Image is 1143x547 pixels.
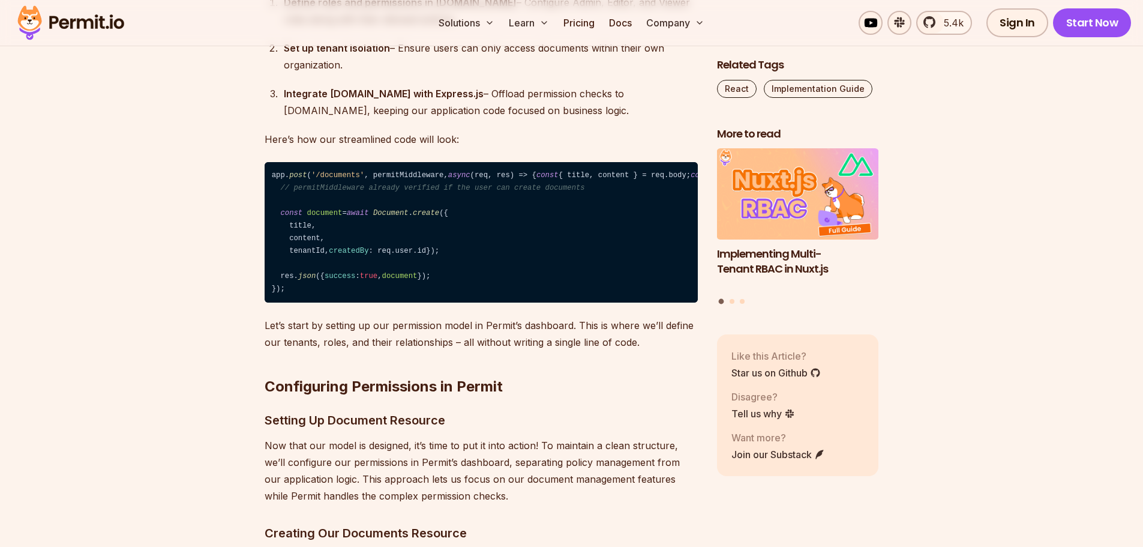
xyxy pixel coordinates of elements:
[417,247,426,255] span: id
[717,247,879,277] h3: Implementing Multi-Tenant RBAC in Nuxt.js
[382,272,418,280] span: document
[668,171,686,180] span: body
[731,447,825,462] a: Join our Substack
[413,209,439,217] span: create
[731,431,825,445] p: Want more?
[717,149,879,292] li: 1 of 3
[691,171,713,180] span: const
[559,11,599,35] a: Pricing
[916,11,972,35] a: 5.4k
[740,299,745,304] button: Go to slide 3
[434,11,499,35] button: Solutions
[284,85,698,119] div: – Offload permission checks to [DOMAIN_NAME], keeping our application code focused on business lo...
[731,406,795,421] a: Tell us why
[731,390,795,404] p: Disagree?
[280,184,584,192] span: // permitMiddleware already verified if the user can create documents
[289,171,307,180] span: post
[12,2,130,43] img: Permit logo
[717,149,879,292] a: Implementing Multi-Tenant RBAC in Nuxt.jsImplementing Multi-Tenant RBAC in Nuxt.js
[937,16,964,30] span: 5.4k
[265,437,698,504] p: Now that our model is designed, it’s time to put it into action! To maintain a clean structure, w...
[717,127,879,142] h2: More to read
[604,11,637,35] a: Docs
[731,366,821,380] a: Star us on Github
[1053,8,1132,37] a: Start Now
[265,317,698,351] p: Let’s start by setting up our permission model in Permit’s dashboard. This is where we’ll define ...
[730,299,734,304] button: Go to slide 2
[298,272,316,280] span: json
[265,411,698,430] h3: Setting Up Document Resource
[347,209,369,217] span: await
[284,42,390,54] strong: Set up tenant isolation
[719,299,724,304] button: Go to slide 1
[284,88,484,100] strong: Integrate [DOMAIN_NAME] with Express.js
[504,11,554,35] button: Learn
[265,131,698,148] p: Here’s how our streamlined code will look:
[448,171,470,180] span: async
[641,11,709,35] button: Company
[395,247,413,255] span: user
[731,349,821,363] p: Like this Article?
[329,247,368,255] span: createdBy
[717,149,879,240] img: Implementing Multi-Tenant RBAC in Nuxt.js
[536,171,559,180] span: const
[265,329,698,396] h2: Configuring Permissions in Permit
[717,58,879,73] h2: Related Tags
[360,272,377,280] span: true
[311,171,364,180] span: '/documents'
[764,80,872,98] a: Implementation Guide
[373,209,409,217] span: Document
[284,40,698,73] div: – Ensure users can only access documents within their own organization.
[265,524,698,543] h3: Creating Our Documents Resource
[265,162,698,303] code: app. ( , permitMiddleware, (req, res) => { { title, content } = req. ; tenantId = req. . ; = . ({...
[307,209,343,217] span: document
[717,80,757,98] a: React
[325,272,355,280] span: success
[717,149,879,306] div: Posts
[986,8,1048,37] a: Sign In
[280,209,302,217] span: const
